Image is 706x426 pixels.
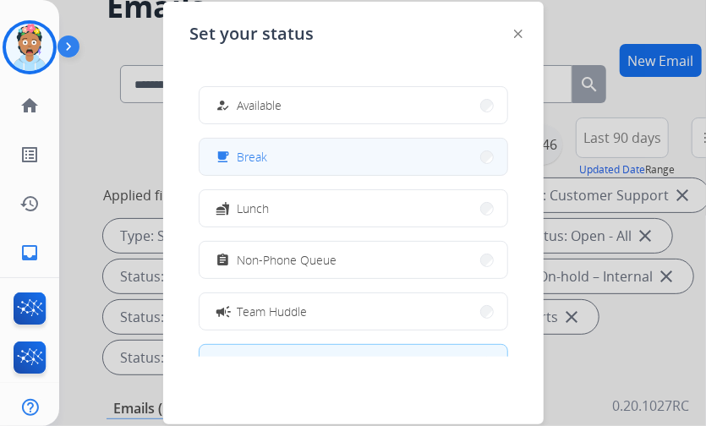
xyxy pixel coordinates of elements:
[216,253,230,267] mat-icon: assignment
[200,293,507,330] button: Team Huddle
[216,201,230,216] mat-icon: fastfood
[238,148,268,166] span: Break
[200,190,507,227] button: Lunch
[19,194,40,214] mat-icon: history
[19,243,40,263] mat-icon: inbox
[19,96,40,116] mat-icon: home
[200,345,507,381] button: Training
[214,303,231,319] mat-icon: campaign
[216,356,230,370] mat-icon: menu_book
[514,30,523,38] img: close-button
[612,396,689,416] p: 0.20.1027RC
[238,251,337,269] span: Non-Phone Queue
[238,96,282,114] span: Available
[238,303,308,320] span: Team Huddle
[6,24,53,71] img: avatar
[200,139,507,175] button: Break
[190,22,315,46] span: Set your status
[19,145,40,165] mat-icon: list_alt
[200,242,507,278] button: Non-Phone Queue
[238,199,270,217] span: Lunch
[238,354,278,372] span: Training
[216,98,230,112] mat-icon: how_to_reg
[200,87,507,123] button: Available
[216,150,230,164] mat-icon: free_breakfast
